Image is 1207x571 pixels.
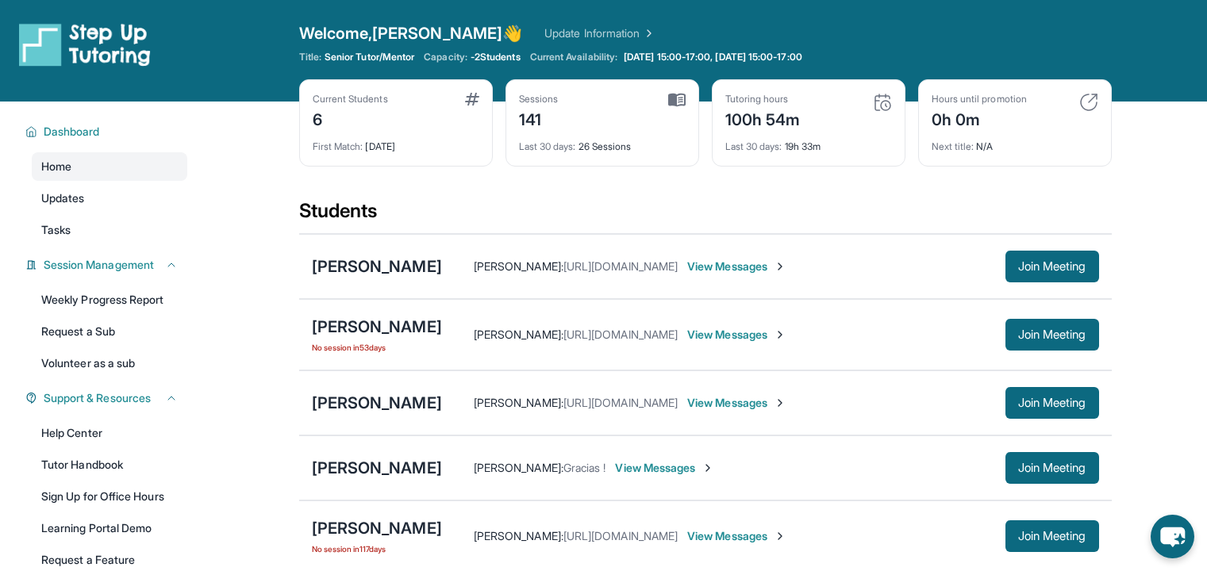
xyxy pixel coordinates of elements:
span: View Messages [687,327,786,343]
div: 26 Sessions [519,131,686,153]
span: Join Meeting [1018,531,1086,541]
a: Home [32,152,187,181]
span: Next title : [932,140,974,152]
a: Volunteer as a sub [32,349,187,377]
span: View Messages [687,395,786,411]
span: Support & Resources [44,390,151,406]
img: card [668,93,686,107]
a: Learning Portal Demo [32,514,187,542]
div: 19h 33m [725,131,892,153]
span: Join Meeting [1018,463,1086,473]
button: Dashboard [37,124,178,140]
span: [PERSON_NAME] : [474,396,563,409]
span: -2 Students [471,51,521,63]
span: [PERSON_NAME] : [474,328,563,341]
span: Join Meeting [1018,262,1086,271]
img: Chevron Right [640,25,655,41]
a: Sign Up for Office Hours [32,482,187,511]
div: 100h 54m [725,105,801,131]
span: Last 30 days : [725,140,782,152]
span: Updates [41,190,85,206]
div: [PERSON_NAME] [312,255,442,278]
span: [URL][DOMAIN_NAME] [563,529,678,542]
img: logo [19,22,151,67]
button: Join Meeting [1005,452,1099,484]
button: Join Meeting [1005,319,1099,351]
button: Support & Resources [37,390,178,406]
button: chat-button [1151,515,1194,558]
a: Help Center [32,419,187,447]
span: Join Meeting [1018,398,1086,408]
div: 141 [519,105,559,131]
button: Join Meeting [1005,387,1099,419]
div: [PERSON_NAME] [312,392,442,414]
span: Welcome, [PERSON_NAME] 👋 [299,22,523,44]
span: [PERSON_NAME] : [474,259,563,273]
span: Join Meeting [1018,330,1086,339]
a: Tutor Handbook [32,450,187,479]
img: card [1079,93,1098,112]
div: [PERSON_NAME] [312,457,442,479]
div: Students [299,198,1112,233]
button: Join Meeting [1005,520,1099,552]
div: Sessions [519,93,559,105]
img: Chevron-Right [774,328,786,341]
div: [PERSON_NAME] [312,517,442,539]
img: Chevron-Right [774,397,786,409]
span: Tasks [41,222,71,238]
div: 0h 0m [932,105,1027,131]
a: Tasks [32,216,187,244]
div: Tutoring hours [725,93,801,105]
span: [URL][DOMAIN_NAME] [563,396,678,409]
span: [DATE] 15:00-17:00, [DATE] 15:00-17:00 [624,51,802,63]
span: No session in 53 days [312,341,442,354]
a: [DATE] 15:00-17:00, [DATE] 15:00-17:00 [621,51,805,63]
span: View Messages [615,460,714,476]
button: Session Management [37,257,178,273]
span: Session Management [44,257,154,273]
span: View Messages [687,528,786,544]
div: [DATE] [313,131,479,153]
div: N/A [932,131,1098,153]
div: 6 [313,105,388,131]
a: Weekly Progress Report [32,285,187,314]
span: No session in 117 days [312,542,442,555]
span: Title: [299,51,321,63]
button: Join Meeting [1005,251,1099,282]
span: View Messages [687,259,786,274]
span: [PERSON_NAME] : [474,529,563,542]
span: Home [41,159,71,174]
img: Chevron-Right [774,530,786,542]
span: Gracias ! [563,461,606,474]
span: [URL][DOMAIN_NAME] [563,259,678,273]
span: Dashboard [44,124,100,140]
div: [PERSON_NAME] [312,316,442,338]
img: card [465,93,479,105]
div: Current Students [313,93,388,105]
a: Request a Sub [32,317,187,346]
img: Chevron-Right [702,462,714,474]
span: Senior Tutor/Mentor [325,51,414,63]
span: First Match : [313,140,363,152]
div: Hours until promotion [932,93,1027,105]
span: Current Availability: [530,51,617,63]
img: card [873,93,892,112]
span: Last 30 days : [519,140,576,152]
a: Update Information [544,25,655,41]
img: Chevron-Right [774,260,786,273]
span: Capacity: [424,51,467,63]
span: [URL][DOMAIN_NAME] [563,328,678,341]
a: Updates [32,184,187,213]
span: [PERSON_NAME] : [474,461,563,474]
